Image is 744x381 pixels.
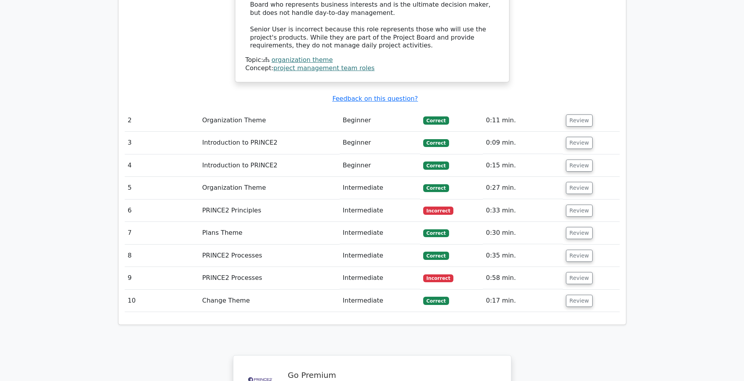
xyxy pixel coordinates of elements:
a: project management team roles [273,64,375,72]
a: organization theme [271,56,333,63]
td: Intermediate [340,245,420,267]
td: Introduction to PRINCE2 [199,132,339,154]
td: 8 [125,245,199,267]
td: Beginner [340,109,420,132]
button: Review [566,250,593,262]
td: 6 [125,200,199,222]
td: 0:15 min. [483,154,563,177]
td: PRINCE2 Processes [199,267,339,289]
td: Intermediate [340,222,420,244]
button: Review [566,295,593,307]
td: Intermediate [340,267,420,289]
td: 0:09 min. [483,132,563,154]
span: Correct [423,229,449,237]
td: 4 [125,154,199,177]
span: Correct [423,252,449,259]
td: Intermediate [340,200,420,222]
button: Review [566,160,593,172]
button: Review [566,205,593,217]
td: 9 [125,267,199,289]
td: 0:35 min. [483,245,563,267]
span: Correct [423,116,449,124]
td: Change Theme [199,290,339,312]
td: Intermediate [340,177,420,199]
td: 0:33 min. [483,200,563,222]
a: Feedback on this question? [332,95,418,102]
button: Review [566,227,593,239]
td: 10 [125,290,199,312]
button: Review [566,272,593,284]
span: Incorrect [423,207,453,214]
div: Concept: [246,64,499,73]
td: Introduction to PRINCE2 [199,154,339,177]
button: Review [566,137,593,149]
td: Beginner [340,132,420,154]
td: 0:30 min. [483,222,563,244]
td: PRINCE2 Principles [199,200,339,222]
td: 0:27 min. [483,177,563,199]
td: Organization Theme [199,177,339,199]
span: Correct [423,161,449,169]
td: Intermediate [340,290,420,312]
td: 0:11 min. [483,109,563,132]
span: Correct [423,184,449,192]
span: Correct [423,139,449,147]
td: Organization Theme [199,109,339,132]
td: 0:58 min. [483,267,563,289]
td: Beginner [340,154,420,177]
button: Review [566,114,593,127]
td: Plans Theme [199,222,339,244]
div: Topic: [246,56,499,64]
button: Review [566,182,593,194]
td: PRINCE2 Processes [199,245,339,267]
td: 0:17 min. [483,290,563,312]
span: Incorrect [423,274,453,282]
td: 5 [125,177,199,199]
span: Correct [423,297,449,305]
td: 7 [125,222,199,244]
td: 3 [125,132,199,154]
td: 2 [125,109,199,132]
